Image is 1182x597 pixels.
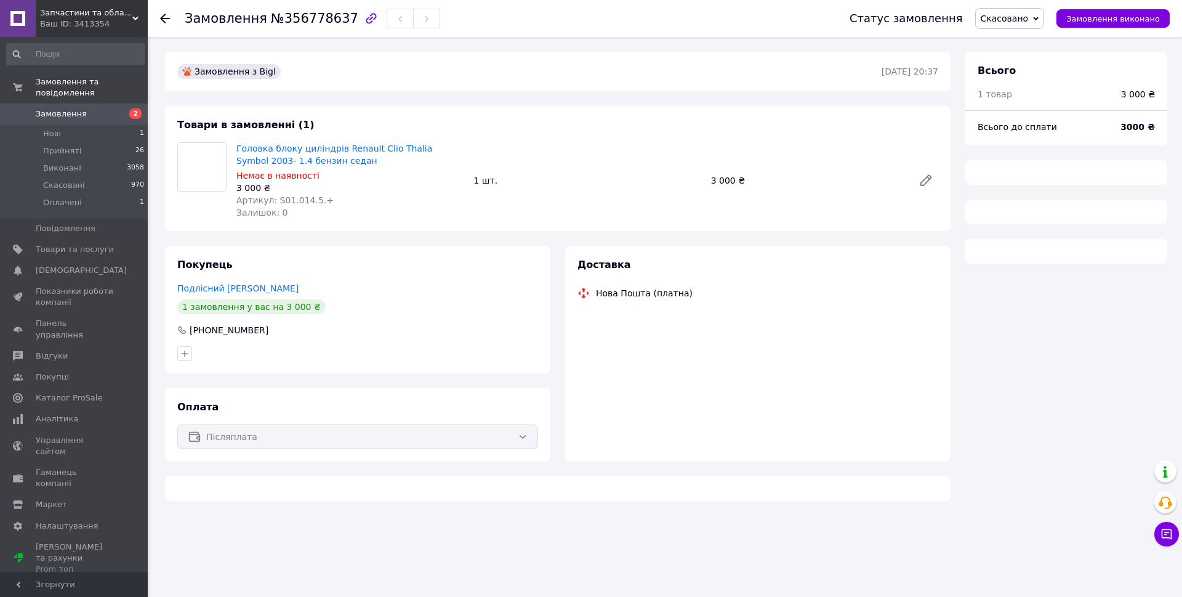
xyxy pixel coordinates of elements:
span: 26 [135,145,144,156]
span: Скасовано [981,14,1029,23]
span: Каталог ProSale [36,392,102,404]
span: [PERSON_NAME] та рахунки [36,542,114,575]
div: Повернутися назад [160,12,170,25]
div: Prom топ [36,564,114,575]
button: Замовлення виконано [1056,9,1170,28]
span: Оплачені [43,197,82,208]
div: 3 000 ₴ [706,172,909,189]
div: 1 замовлення у вас на 3 000 ₴ [177,299,326,314]
span: Покупець [177,259,233,270]
span: Налаштування [36,521,98,532]
span: Артикул: S01.014.5.+ [236,195,334,205]
span: Відгуки [36,351,68,362]
span: Замовлення [185,11,267,26]
span: Замовлення виконано [1066,14,1160,23]
span: Аналітика [36,413,78,424]
div: 1 шт. [468,172,706,189]
span: Всього [978,65,1016,76]
span: 1 товар [978,89,1012,99]
span: Немає в наявності [236,171,320,181]
span: Товари та послуги [36,244,114,255]
div: 3 000 ₴ [236,182,464,194]
span: Панель управління [36,318,114,340]
b: 3000 ₴ [1120,122,1155,132]
button: Чат з покупцем [1154,522,1179,546]
time: [DATE] 20:37 [882,67,938,76]
span: Показники роботи компанії [36,286,114,308]
span: №356778637 [271,11,358,26]
div: Нова Пошта (платна) [593,287,696,299]
span: Залишок: 0 [236,208,288,217]
span: Запчастини та обладнання [40,7,132,18]
span: Доставка [577,259,631,270]
span: 2 [129,108,142,119]
span: Покупці [36,372,69,383]
a: Головка блоку циліндрів Renault Clio Thalia Symbol 2003- 1.4 бензин седан [236,144,432,166]
span: Замовлення [36,108,87,120]
span: [DEMOGRAPHIC_DATA] [36,265,127,276]
span: 970 [131,180,144,191]
span: Скасовані [43,180,85,191]
span: Виконані [43,163,81,174]
span: Нові [43,128,61,139]
div: Замовлення з Bigl [177,64,281,79]
span: Замовлення та повідомлення [36,76,148,99]
span: Всього до сплати [978,122,1057,132]
div: Ваш ID: 3413354 [40,18,148,30]
span: 1 [140,128,144,139]
span: Маркет [36,499,67,510]
div: [PHONE_NUMBER] [188,324,270,336]
span: Управління сайтом [36,435,114,457]
span: Оплата [177,401,219,413]
span: 1 [140,197,144,208]
a: Редагувати [914,168,938,193]
span: 3058 [127,163,144,174]
span: Повідомлення [36,223,95,234]
span: Прийняті [43,145,81,156]
span: Товари в замовленні (1) [177,119,315,131]
div: Статус замовлення [850,12,963,25]
input: Пошук [6,43,145,65]
span: Гаманець компанії [36,467,114,489]
div: 3 000 ₴ [1121,88,1155,100]
a: Подлісний [PERSON_NAME] [177,283,299,293]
